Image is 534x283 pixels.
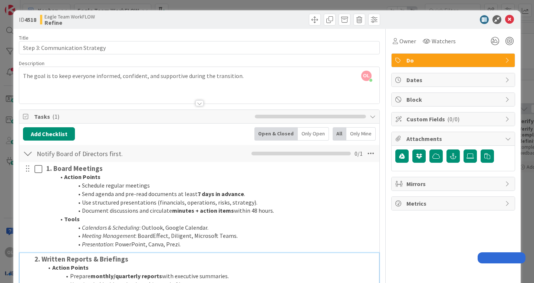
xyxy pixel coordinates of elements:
[24,16,36,23] b: 4518
[406,199,501,208] span: Metrics
[406,134,501,143] span: Attachments
[34,112,251,121] span: Tasks
[19,34,29,41] label: Title
[23,72,376,80] p: The goal is to keep everyone informed, confident, and supportive during the transition.
[172,207,234,214] strong: minutes + action items
[432,37,456,46] span: Watchers
[198,190,244,198] strong: 7 days in advance
[19,60,44,67] span: Description
[55,181,374,190] li: Schedule regular meetings
[43,272,374,280] li: Prepare with executive summaries.
[55,223,374,232] li: : Outlook, Google Calendar.
[64,215,80,223] strong: Tools
[19,41,380,54] input: type card name here...
[361,71,372,81] span: OL
[82,232,135,239] em: Meeting Management
[254,127,298,141] div: Open & Closed
[406,75,501,84] span: Dates
[52,113,59,120] span: ( 1 )
[44,20,95,26] b: Refine
[90,272,162,280] strong: monthly/quarterly reports
[298,127,329,141] div: Only Open
[447,115,459,123] span: ( 0/0 )
[406,95,501,104] span: Block
[55,206,374,215] li: Document discussions and circulate within 48 hours.
[64,173,100,181] strong: Action Points
[55,240,374,249] li: : PowerPoint, Canva, Prezi.
[406,179,501,188] span: Mirrors
[55,198,374,207] li: Use structured presentations (financials, operations, risks, strategy).
[346,127,376,141] div: Only Mine
[52,264,89,271] strong: Action Points
[19,15,36,24] span: ID
[333,127,346,141] div: All
[82,224,139,231] em: Calendars & Scheduling
[46,164,103,173] strong: 1. Board Meetings
[55,232,374,240] li: : BoardEffect, Diligent, Microsoft Teams.
[399,37,416,46] span: Owner
[406,115,501,124] span: Custom Fields
[44,14,95,20] span: Eagle Team WorkFLOW
[34,255,128,263] strong: 2. Written Reports & Briefings
[34,147,186,160] input: Add Checklist...
[82,240,113,248] em: Presentation
[23,127,75,141] button: Add Checklist
[355,149,363,158] span: 0 / 1
[55,190,374,198] li: Send agenda and pre-read documents at least .
[406,56,501,65] span: Do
